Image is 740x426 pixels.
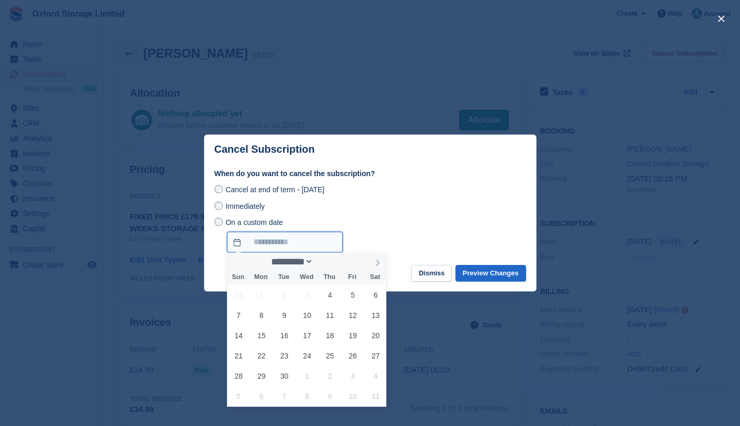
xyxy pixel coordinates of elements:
[249,274,272,281] span: Mon
[320,386,340,406] span: October 9, 2025
[366,386,386,406] span: October 11, 2025
[251,285,272,305] span: September 1, 2025
[228,345,249,366] span: September 21, 2025
[251,305,272,325] span: September 8, 2025
[228,366,249,386] span: September 28, 2025
[343,305,363,325] span: September 12, 2025
[225,185,324,194] span: Cancel at end of term - [DATE]
[272,274,295,281] span: Tue
[214,185,223,193] input: Cancel at end of term - [DATE]
[267,256,313,267] select: Month
[297,386,317,406] span: October 8, 2025
[214,168,526,179] label: When do you want to cancel the subscription?
[320,305,340,325] span: September 11, 2025
[214,218,223,226] input: On a custom date
[251,345,272,366] span: September 22, 2025
[713,10,730,27] button: close
[366,285,386,305] span: September 6, 2025
[251,386,272,406] span: October 6, 2025
[297,366,317,386] span: October 1, 2025
[297,325,317,345] span: September 17, 2025
[320,345,340,366] span: September 25, 2025
[214,143,315,155] p: Cancel Subscription
[228,305,249,325] span: September 7, 2025
[297,285,317,305] span: September 3, 2025
[341,274,364,281] span: Fri
[343,345,363,366] span: September 26, 2025
[225,202,264,210] span: Immediately
[320,366,340,386] span: October 2, 2025
[318,274,341,281] span: Thu
[343,386,363,406] span: October 10, 2025
[274,345,294,366] span: September 23, 2025
[320,285,340,305] span: September 4, 2025
[297,305,317,325] span: September 10, 2025
[214,202,223,210] input: Immediately
[225,218,283,227] span: On a custom date
[455,265,526,282] button: Preview Changes
[297,345,317,366] span: September 24, 2025
[366,345,386,366] span: September 27, 2025
[228,325,249,345] span: September 14, 2025
[251,366,272,386] span: September 29, 2025
[274,285,294,305] span: September 2, 2025
[366,325,386,345] span: September 20, 2025
[274,305,294,325] span: September 9, 2025
[343,325,363,345] span: September 19, 2025
[313,256,346,267] input: Year
[320,325,340,345] span: September 18, 2025
[366,366,386,386] span: October 4, 2025
[228,285,249,305] span: August 31, 2025
[274,366,294,386] span: September 30, 2025
[411,265,452,282] button: Dismiss
[295,274,318,281] span: Wed
[274,325,294,345] span: September 16, 2025
[364,274,386,281] span: Sat
[228,386,249,406] span: October 5, 2025
[343,285,363,305] span: September 5, 2025
[227,232,343,252] input: On a custom date
[274,386,294,406] span: October 7, 2025
[343,366,363,386] span: October 3, 2025
[251,325,272,345] span: September 15, 2025
[366,305,386,325] span: September 13, 2025
[227,274,250,281] span: Sun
